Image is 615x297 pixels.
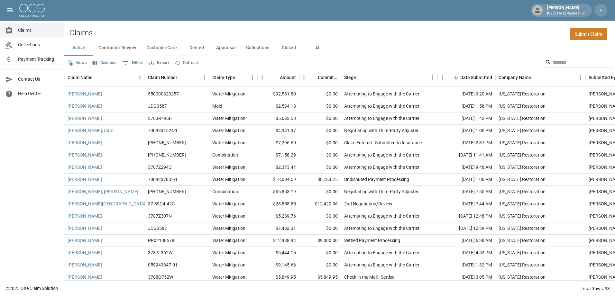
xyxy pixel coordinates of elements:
[257,271,299,283] div: $5,849.95
[576,73,585,82] button: Menu
[437,235,495,247] div: [DATE] 6:38 AM
[68,262,102,268] a: [PERSON_NAME]
[68,249,102,256] a: [PERSON_NAME]
[257,210,299,222] div: $5,239.76
[212,152,238,158] div: Combination
[148,115,172,122] div: 3783R496B
[299,210,341,222] div: $0.00
[68,225,102,231] a: [PERSON_NAME]
[212,249,245,256] div: Water Mitigation
[299,137,341,149] div: $0.00
[257,149,299,161] div: $7,158.29
[212,68,235,86] div: Claim Type
[581,285,610,292] div: Total Rows: 33
[211,40,241,56] button: Appraisal
[344,68,356,86] div: Stage
[212,164,245,170] div: Water Mitigation
[68,213,102,219] a: [PERSON_NAME]
[148,262,178,268] div: 059943847-01
[299,125,341,137] div: $0.00
[437,100,495,113] div: [DATE] 1:58 PM
[499,188,546,195] div: Oregon Restoration
[257,125,299,137] div: $4,941.37
[148,201,175,207] div: 37-89G4-42G
[257,161,299,174] div: $2,373.44
[182,40,211,56] button: Denied
[148,103,167,109] div: JDG0587
[299,174,341,186] div: $8,763.25
[344,103,419,109] div: Attempting to Engage with the Carrier
[499,127,546,134] div: Oregon Restoration
[344,139,422,146] div: Claim Entered - Submitted to Insurance
[148,127,178,134] div: 7009331524-1
[18,41,59,48] span: Collections
[148,237,174,244] div: PR02108578
[209,68,257,86] div: Claim Type
[437,125,495,137] div: [DATE] 1:00 PM
[145,68,209,86] div: Claim Number
[68,237,102,244] a: [PERSON_NAME]
[437,113,495,125] div: [DATE] 1:42 PM
[499,249,546,256] div: Oregon Restoration
[344,176,409,183] div: Undisputed Payment Processing
[299,259,341,271] div: $0.00
[173,58,199,68] button: Refresh
[299,186,341,198] div: $0.00
[212,201,245,207] div: Water Mitigation
[451,73,460,82] button: Sort
[212,139,245,146] div: Water Mitigation
[344,115,419,122] div: Attempting to Engage with the Carrier
[344,225,419,231] div: Attempting to Engage with the Carrier
[257,186,299,198] div: $55,853.19
[344,237,400,244] div: Settled Payment Processing
[437,259,495,271] div: [DATE] 1:32 PM
[545,4,588,16] div: [PERSON_NAME]
[257,68,299,86] div: Amount
[309,73,318,82] button: Sort
[499,103,546,109] div: Oregon Restoration
[212,213,245,219] div: Water Mitigation
[299,271,341,283] div: $5,849.95
[241,40,274,56] button: Collections
[212,115,245,122] div: Water Mitigation
[257,247,299,259] div: $5,444.15
[344,201,392,207] div: 2nd Negotiation/Review
[499,274,546,280] div: Oregon Restoration
[6,285,58,292] div: © 2025 One Claim Solution
[280,68,296,86] div: Amount
[344,249,419,256] div: Attempting to Engage with the Carrier
[531,73,540,82] button: Sort
[64,40,615,56] div: dynamic tabs
[91,58,118,68] button: Select columns
[437,137,495,149] div: [DATE] 2:37 PM
[257,235,299,247] div: $12,938.94
[495,68,585,86] div: Company Name
[18,90,59,97] span: Help Center
[257,73,267,82] button: Menu
[68,139,102,146] a: [PERSON_NAME]
[212,176,245,183] div: Water Mitigation
[68,91,102,97] a: [PERSON_NAME]
[257,137,299,149] div: $7,296.60
[437,73,447,82] button: Menu
[299,113,341,125] div: $0.00
[499,152,546,158] div: Oregon Restoration
[235,73,244,82] button: Sort
[212,225,245,231] div: Water Mitigation
[68,68,93,86] div: Claim Name
[148,274,173,280] div: 3788Q752W
[437,68,495,86] div: Date Submitted
[68,127,113,134] a: [PERSON_NAME], Cam
[19,4,45,17] img: ocs-logo-white-transparent.png
[437,198,495,210] div: [DATE] 7:44 AM
[299,68,341,86] div: Committed Amount
[344,213,419,219] div: Attempting to Engage with the Carrier
[499,225,546,231] div: Oregon Restoration
[437,247,495,259] div: [DATE] 4:52 PM
[68,152,102,158] a: [PERSON_NAME]
[148,213,172,219] div: 3787Z307N
[299,235,341,247] div: $9,000.00
[257,198,299,210] div: $28,858.85
[68,176,102,183] a: [PERSON_NAME]
[303,40,332,56] button: All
